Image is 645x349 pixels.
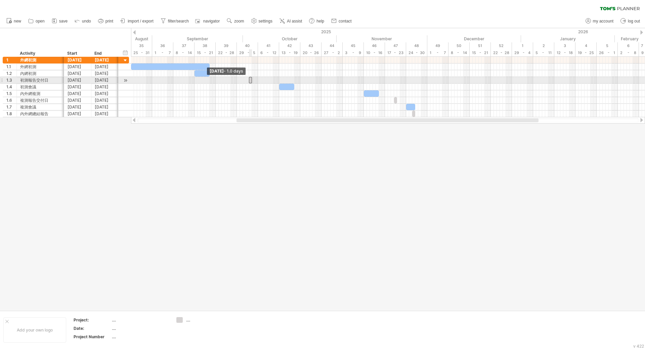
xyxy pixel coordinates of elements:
div: 41 [258,42,279,49]
div: .... [112,325,168,331]
div: 45 [343,42,364,49]
div: Activity [20,50,60,57]
div: 43 [300,42,321,49]
a: filter/search [159,17,191,26]
div: [DATE] [64,90,91,97]
div: 19 - 25 [575,49,597,56]
div: Add your own logo [3,317,66,343]
div: [DATE] [64,84,91,90]
span: log out [628,19,640,24]
div: 內網初測 [20,70,60,77]
a: new [5,17,23,26]
div: Project: [74,317,111,323]
div: [DATE] [64,111,91,117]
div: 42 [279,42,300,49]
div: 內外網複測 [20,90,60,97]
a: AI assist [278,17,304,26]
div: 複測報告交付日 [20,97,60,103]
div: [DATE] [64,77,91,83]
div: ​ [406,104,415,110]
div: 1.3 [6,77,16,83]
div: 29 - 5 [237,49,258,56]
div: [DATE] [91,90,119,97]
span: my account [593,19,613,24]
div: 3 [554,42,575,49]
div: [DATE] [91,97,119,103]
div: 內外網總結報告 [20,111,60,117]
div: September 2025 [152,35,243,42]
div: ​ [195,70,210,77]
div: [DATE] [64,97,91,103]
div: 1 [6,57,16,63]
span: print [105,19,113,24]
div: 36 [152,42,173,49]
div: November 2025 [337,35,427,42]
div: 37 [173,42,195,49]
span: import / export [128,19,154,24]
span: - 1.0 days [224,69,243,74]
div: 13 - 19 [279,49,300,56]
div: 40 [237,42,258,49]
div: 1.6 [6,97,16,103]
span: AI assist [287,19,302,24]
div: 49 [427,42,448,49]
div: 52 [491,42,512,49]
div: 1 [512,42,533,49]
div: 48 [406,42,427,49]
div: 44 [321,42,343,49]
span: settings [259,19,272,24]
div: 17 - 23 [385,49,406,56]
span: new [14,19,21,24]
a: help [307,17,326,26]
div: 1 - 7 [427,49,448,56]
a: settings [250,17,274,26]
div: ​ [131,63,210,70]
div: 初測報告交付日 [20,77,60,83]
span: zoom [234,19,244,24]
div: [DATE] [64,70,91,77]
div: 15 - 21 [470,49,491,56]
div: 1.7 [6,104,16,110]
div: [DATE] [91,57,119,63]
div: 5 [597,42,618,49]
a: log out [619,17,642,26]
div: 5 - 11 [533,49,554,56]
div: 3 - 9 [343,49,364,56]
div: 47 [385,42,406,49]
div: .... [112,334,168,340]
div: ​ [279,84,294,90]
div: 4 [575,42,597,49]
div: [DATE] [91,70,119,77]
div: Project Number [74,334,111,340]
div: 51 [470,42,491,49]
div: 2 - 8 [618,49,639,56]
div: [DATE] [64,57,91,63]
div: scroll to activity [122,77,129,84]
div: 複測會議 [20,104,60,110]
div: [DATE] [91,63,119,70]
div: 8 - 14 [173,49,195,56]
a: open [27,17,47,26]
div: 12 - 18 [554,49,575,56]
a: contact [330,17,354,26]
a: undo [73,17,93,26]
div: [DATE] [64,104,91,110]
div: 1.2 [6,70,16,77]
div: [DATE] [207,68,246,75]
div: 26 - 1 [597,49,618,56]
div: 1.1 [6,63,16,70]
div: End [94,50,115,57]
div: v 422 [633,344,644,349]
div: 外網初測 [20,63,60,70]
div: 2 [533,42,554,49]
div: [DATE] [91,104,119,110]
div: 1.5 [6,90,16,97]
div: 46 [364,42,385,49]
span: undo [82,19,91,24]
div: Start [67,50,87,57]
div: [DATE] [91,77,119,83]
div: January 2026 [521,35,615,42]
div: 25 - 31 [131,49,152,56]
span: contact [339,19,352,24]
a: my account [584,17,615,26]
